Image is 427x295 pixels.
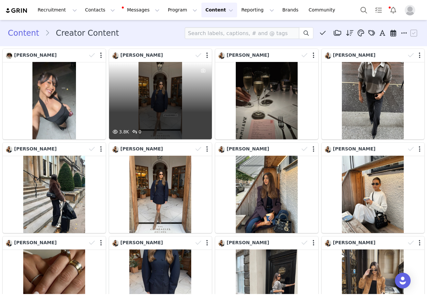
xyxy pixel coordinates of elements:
button: Program [164,3,201,17]
a: Content [8,27,45,39]
img: 95756072-0ce7-4fd5-ab2a-ea66cd348fcc.jpg [325,146,331,153]
a: Brands [278,3,304,17]
button: Search [357,3,371,17]
a: Community [305,3,342,17]
button: Reporting [237,3,278,17]
span: [PERSON_NAME] [227,52,269,58]
img: placeholder-profile.jpg [405,5,415,15]
button: Profile [401,5,422,15]
span: [PERSON_NAME] [333,146,376,151]
span: [PERSON_NAME] [121,146,163,151]
span: 3.8K [111,129,129,134]
img: 95756072-0ce7-4fd5-ab2a-ea66cd348fcc.jpg [112,52,119,59]
img: 95756072-0ce7-4fd5-ab2a-ea66cd348fcc.jpg [325,52,331,59]
span: [PERSON_NAME] [121,52,163,58]
span: [PERSON_NAME] [333,52,376,58]
button: Recruitment [34,3,81,17]
span: [PERSON_NAME] [14,52,57,58]
input: Search labels, captions, # and @ tags [185,27,299,39]
img: 95756072-0ce7-4fd5-ab2a-ea66cd348fcc.jpg [218,52,225,59]
img: 95756072-0ce7-4fd5-ab2a-ea66cd348fcc.jpg [218,240,225,246]
button: Contacts [81,3,119,17]
button: Messages [119,3,163,17]
div: Open Intercom Messenger [395,273,411,288]
span: [PERSON_NAME] [333,240,376,245]
img: 95756072-0ce7-4fd5-ab2a-ea66cd348fcc.jpg [6,146,12,153]
img: 95756072-0ce7-4fd5-ab2a-ea66cd348fcc.jpg [218,146,225,153]
img: grin logo [5,8,28,14]
img: 95756072-0ce7-4fd5-ab2a-ea66cd348fcc.jpg [325,240,331,246]
span: [PERSON_NAME] [14,240,57,245]
span: [PERSON_NAME] [227,240,269,245]
img: 95756072-0ce7-4fd5-ab2a-ea66cd348fcc.jpg [112,240,119,246]
img: 95756072-0ce7-4fd5-ab2a-ea66cd348fcc.jpg [112,146,119,153]
img: 95756072-0ce7-4fd5-ab2a-ea66cd348fcc.jpg [6,240,12,246]
span: [PERSON_NAME] [14,146,57,151]
button: Notifications [386,3,400,17]
a: Tasks [371,3,386,17]
span: 0 [131,129,141,134]
span: [PERSON_NAME] [227,146,269,151]
span: [PERSON_NAME] [121,240,163,245]
img: 8a9be268-6fd1-4c6c-ba75-17511477fffe.jpg [6,52,12,59]
button: Content [201,3,237,17]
